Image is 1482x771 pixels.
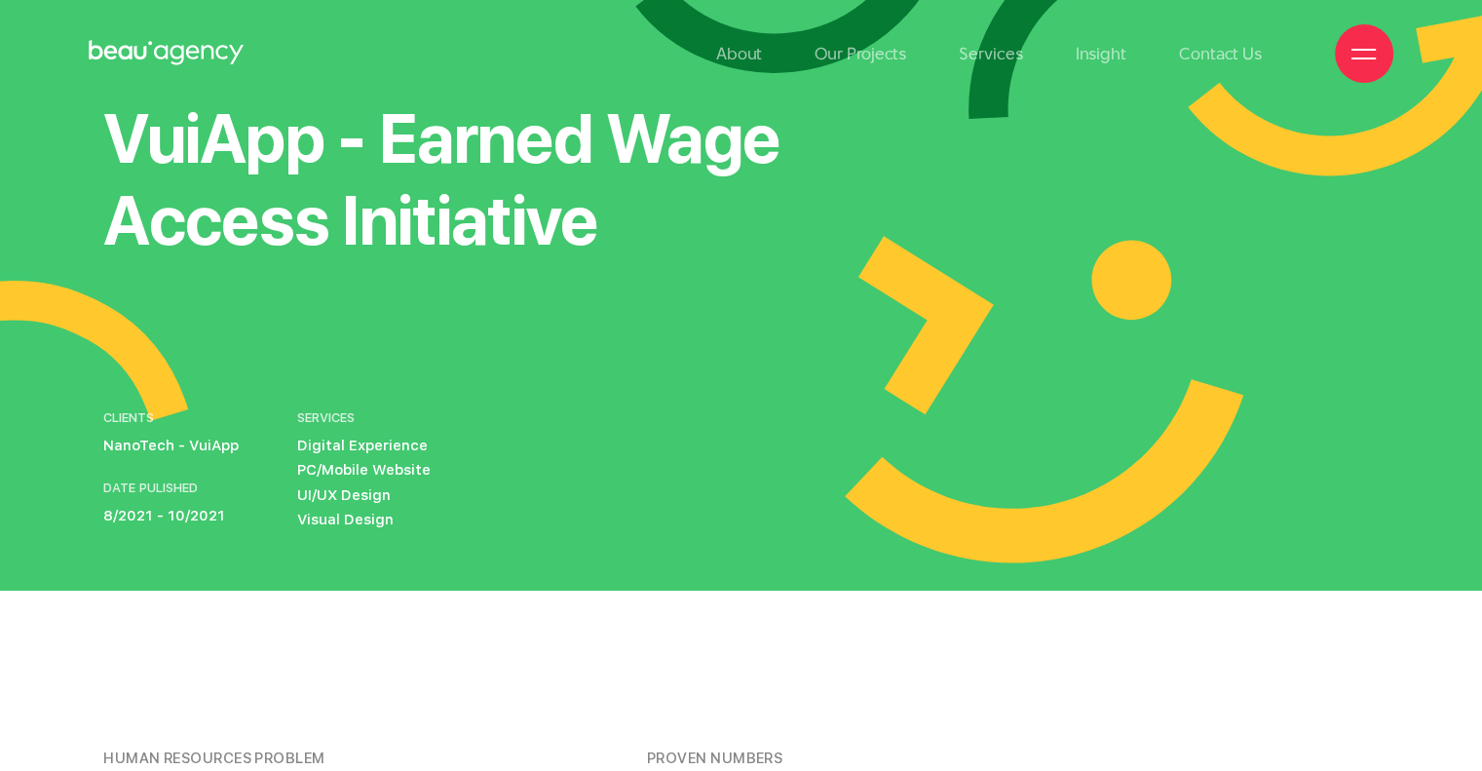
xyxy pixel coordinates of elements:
[103,97,943,261] h1: VuiApp - Earned Wage Access Initiative
[103,407,239,429] span: Clients
[103,504,239,528] p: 8/2021 - 10/2021
[103,478,239,499] span: Date Pulished
[103,434,239,458] p: NanoTech - VuiApp
[297,407,431,429] span: Services
[297,434,431,532] p: Digital Experience PC/Mobile Website UI/UX Design Visual Design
